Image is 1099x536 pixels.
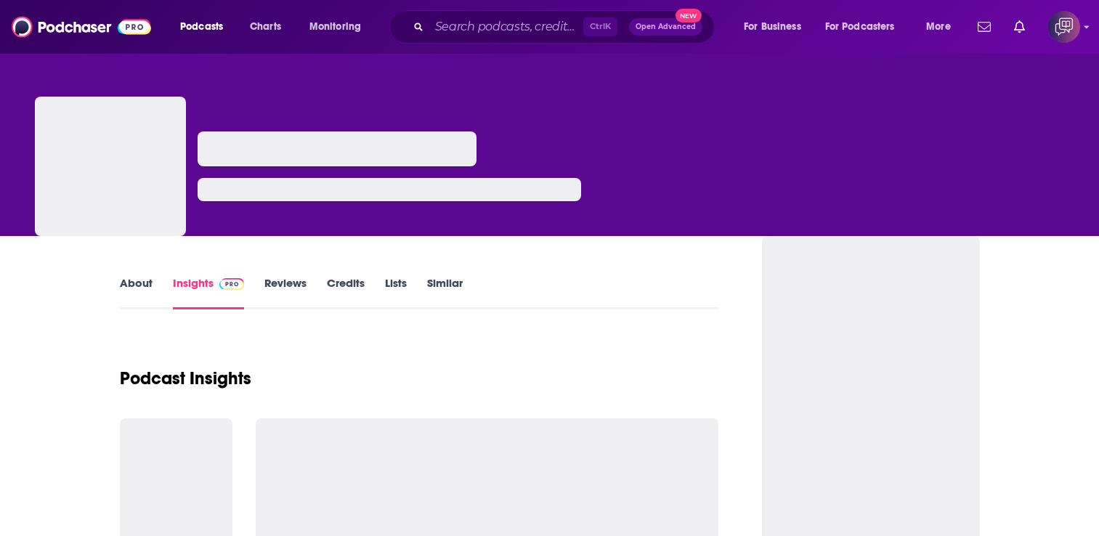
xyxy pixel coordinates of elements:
[170,15,242,38] button: open menu
[385,276,407,309] a: Lists
[825,17,895,37] span: For Podcasters
[1048,11,1080,43] img: User Profile
[264,276,307,309] a: Reviews
[309,17,361,37] span: Monitoring
[583,17,617,36] span: Ctrl K
[926,17,951,37] span: More
[744,17,801,37] span: For Business
[173,276,245,309] a: InsightsPodchaser Pro
[1048,11,1080,43] button: Show profile menu
[427,276,463,309] a: Similar
[240,15,290,38] a: Charts
[120,368,251,389] h1: Podcast Insights
[816,15,916,38] button: open menu
[734,15,819,38] button: open menu
[916,15,969,38] button: open menu
[180,17,223,37] span: Podcasts
[1008,15,1031,39] a: Show notifications dropdown
[250,17,281,37] span: Charts
[636,23,696,31] span: Open Advanced
[676,9,702,23] span: New
[12,13,151,41] img: Podchaser - Follow, Share and Rate Podcasts
[327,276,365,309] a: Credits
[1048,11,1080,43] span: Logged in as corioliscompany
[299,15,380,38] button: open menu
[629,18,702,36] button: Open AdvancedNew
[403,10,729,44] div: Search podcasts, credits, & more...
[120,276,153,309] a: About
[972,15,997,39] a: Show notifications dropdown
[219,278,245,290] img: Podchaser Pro
[429,15,583,38] input: Search podcasts, credits, & more...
